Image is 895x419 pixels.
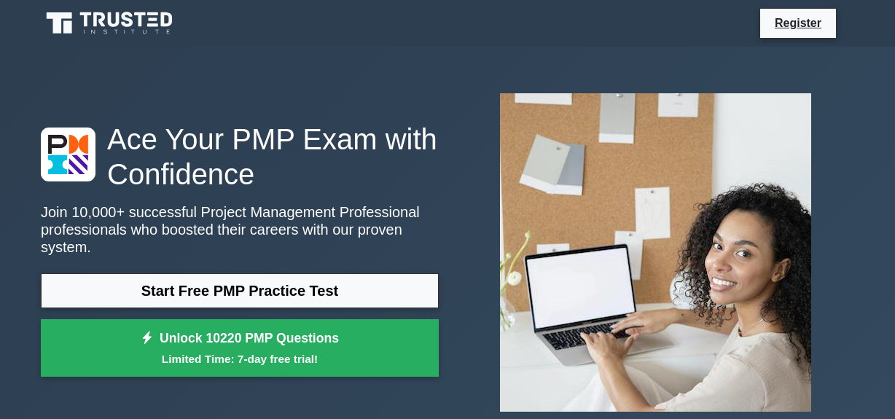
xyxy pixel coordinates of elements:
a: Register [766,14,830,32]
p: Join 10,000+ successful Project Management Professional professionals who boosted their careers w... [41,203,439,256]
small: Limited Time: 7-day free trial! [59,351,421,367]
a: Start Free PMP Practice Test [41,273,439,308]
a: Unlock 10220 PMP QuestionsLimited Time: 7-day free trial! [41,319,439,377]
h1: Ace Your PMP Exam with Confidence [41,122,439,192]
